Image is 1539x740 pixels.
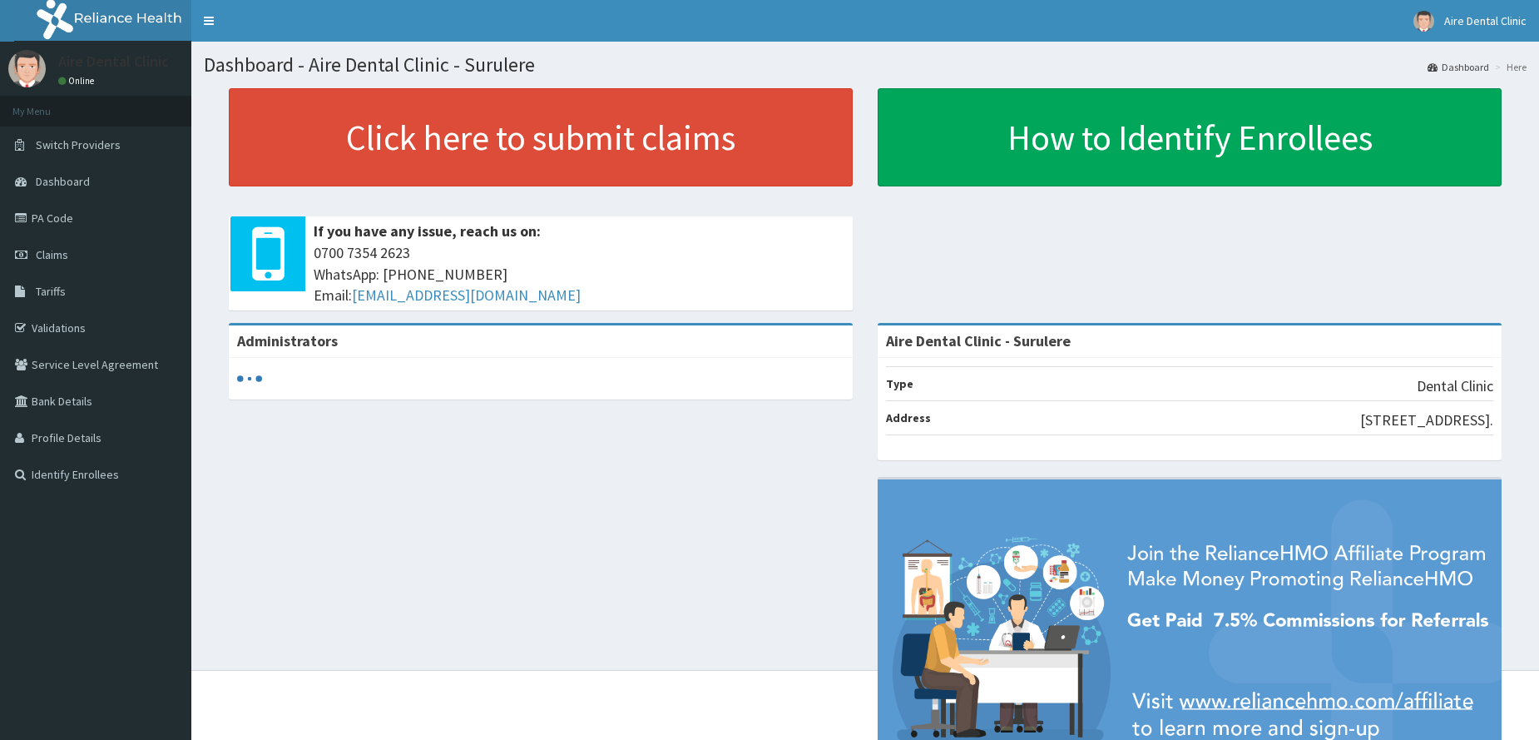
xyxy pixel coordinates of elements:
[314,242,844,306] span: 0700 7354 2623 WhatsApp: [PHONE_NUMBER] Email:
[229,88,853,186] a: Click here to submit claims
[1360,410,1493,431] p: [STREET_ADDRESS].
[886,410,931,425] b: Address
[1444,13,1527,28] span: Aire Dental Clinic
[237,331,338,350] b: Administrators
[8,50,46,87] img: User Image
[204,54,1527,76] h1: Dashboard - Aire Dental Clinic - Surulere
[36,284,66,299] span: Tariffs
[237,366,262,391] svg: audio-loading
[1413,11,1434,32] img: User Image
[886,331,1071,350] strong: Aire Dental Clinic - Surulere
[58,54,169,69] p: Aire Dental Clinic
[886,376,913,391] b: Type
[1417,375,1493,397] p: Dental Clinic
[878,88,1502,186] a: How to Identify Enrollees
[1491,60,1527,74] li: Here
[314,221,541,241] b: If you have any issue, reach us on:
[352,286,581,305] a: [EMAIL_ADDRESS][DOMAIN_NAME]
[36,137,121,152] span: Switch Providers
[36,247,68,262] span: Claims
[36,174,90,189] span: Dashboard
[58,75,98,87] a: Online
[1428,60,1489,74] a: Dashboard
